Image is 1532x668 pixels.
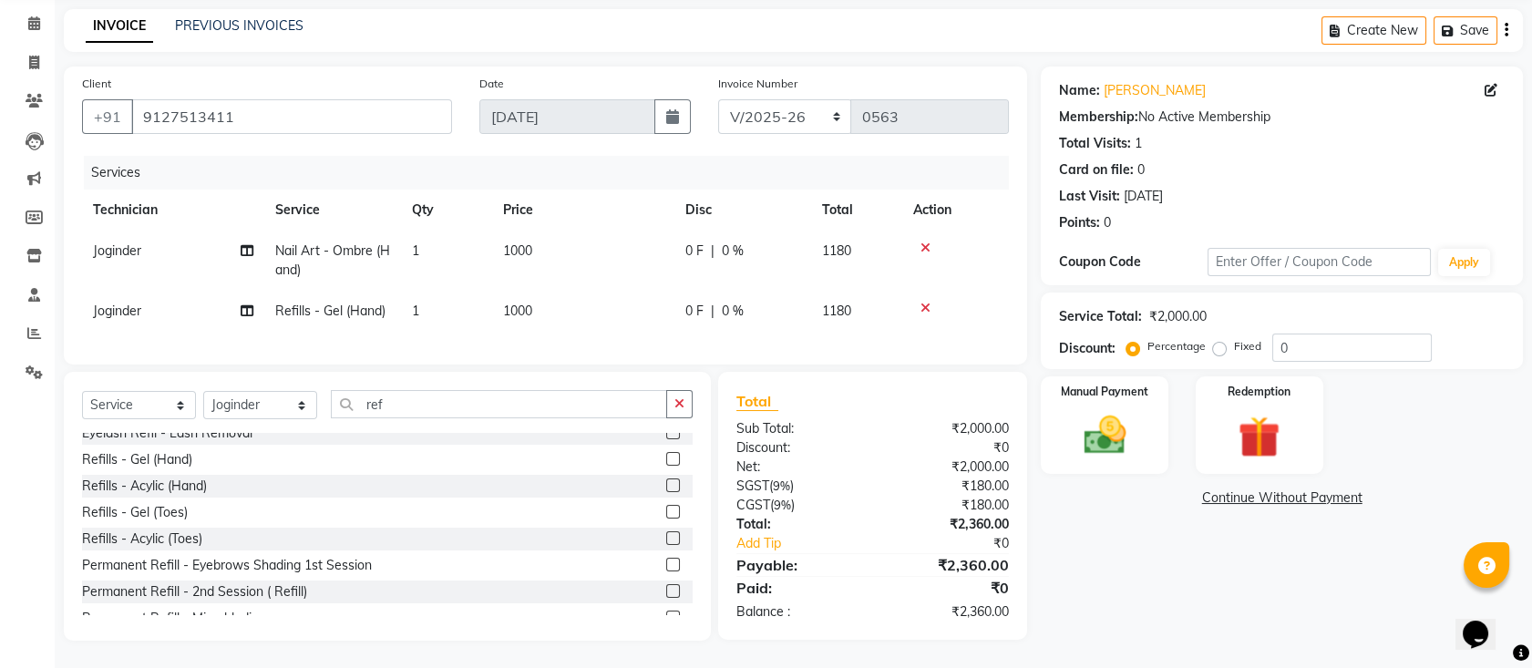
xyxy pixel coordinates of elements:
[873,477,1023,496] div: ₹180.00
[503,303,532,319] span: 1000
[1321,16,1426,45] button: Create New
[822,303,851,319] span: 1180
[898,534,1023,553] div: ₹0
[711,242,715,261] span: |
[873,419,1023,438] div: ₹2,000.00
[711,302,715,321] span: |
[723,419,873,438] div: Sub Total:
[1124,187,1163,206] div: [DATE]
[275,303,386,319] span: Refills - Gel (Hand)
[1149,307,1207,326] div: ₹2,000.00
[82,450,192,469] div: Refills - Gel (Hand)
[718,76,797,92] label: Invoice Number
[175,17,303,34] a: PREVIOUS INVOICES
[1059,108,1505,127] div: No Active Membership
[723,577,873,599] div: Paid:
[82,424,252,443] div: Eyelash Refil - Lash Removal
[774,498,791,512] span: 9%
[86,10,153,43] a: INVOICE
[82,529,202,549] div: Refills - Acylic (Toes)
[84,156,1023,190] div: Services
[1208,248,1430,276] input: Enter Offer / Coupon Code
[873,577,1023,599] div: ₹0
[264,190,401,231] th: Service
[773,478,790,493] span: 9%
[1059,252,1208,272] div: Coupon Code
[873,438,1023,457] div: ₹0
[873,457,1023,477] div: ₹2,000.00
[1147,338,1206,355] label: Percentage
[1059,187,1120,206] div: Last Visit:
[722,302,744,321] span: 0 %
[82,556,372,575] div: Permanent Refill - Eyebrows Shading 1st Session
[723,515,873,534] div: Total:
[275,242,390,278] span: Nail Art - Ombre (Hand)
[1071,411,1139,459] img: _cash.svg
[401,190,492,231] th: Qty
[685,302,704,321] span: 0 F
[1059,339,1116,358] div: Discount:
[503,242,532,259] span: 1000
[1059,213,1100,232] div: Points:
[1059,307,1142,326] div: Service Total:
[1228,384,1290,400] label: Redemption
[1061,384,1148,400] label: Manual Payment
[736,478,769,494] span: SGST
[82,190,264,231] th: Technician
[723,457,873,477] div: Net:
[82,609,266,628] div: Permanent Refill - Microblading
[412,242,419,259] span: 1
[674,190,811,231] th: Disc
[1059,108,1138,127] div: Membership:
[811,190,902,231] th: Total
[1059,134,1131,153] div: Total Visits:
[82,477,207,496] div: Refills - Acylic (Hand)
[479,76,504,92] label: Date
[331,390,667,418] input: Search or Scan
[873,554,1023,576] div: ₹2,360.00
[723,602,873,622] div: Balance :
[1438,249,1490,276] button: Apply
[1059,160,1134,180] div: Card on file:
[685,242,704,261] span: 0 F
[822,242,851,259] span: 1180
[1044,488,1519,508] a: Continue Without Payment
[131,99,452,134] input: Search by Name/Mobile/Email/Code
[1104,81,1206,100] a: [PERSON_NAME]
[723,554,873,576] div: Payable:
[93,303,141,319] span: Joginder
[736,392,778,411] span: Total
[82,582,307,601] div: Permanent Refill - 2nd Session ( Refill)
[492,190,674,231] th: Price
[902,190,1009,231] th: Action
[1455,595,1514,650] iframe: chat widget
[873,496,1023,515] div: ₹180.00
[82,76,111,92] label: Client
[412,303,419,319] span: 1
[93,242,141,259] span: Joginder
[723,534,898,553] a: Add Tip
[723,477,873,496] div: ( )
[82,99,133,134] button: +91
[1137,160,1145,180] div: 0
[1104,213,1111,232] div: 0
[723,496,873,515] div: ( )
[736,497,770,513] span: CGST
[723,438,873,457] div: Discount:
[722,242,744,261] span: 0 %
[873,515,1023,534] div: ₹2,360.00
[873,602,1023,622] div: ₹2,360.00
[1434,16,1497,45] button: Save
[1135,134,1142,153] div: 1
[82,503,188,522] div: Refills - Gel (Toes)
[1225,411,1293,463] img: _gift.svg
[1234,338,1261,355] label: Fixed
[1059,81,1100,100] div: Name:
